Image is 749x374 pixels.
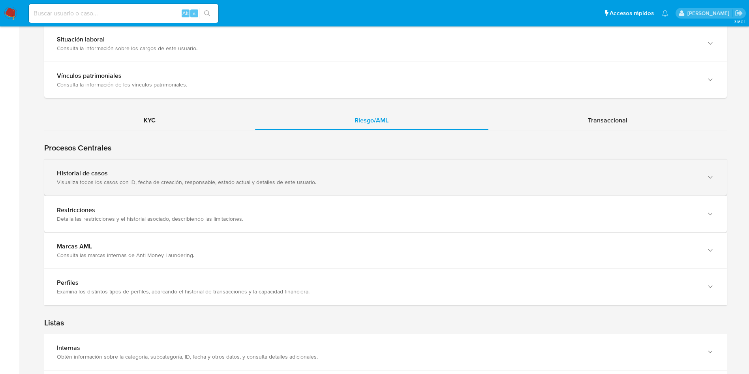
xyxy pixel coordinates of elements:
[44,143,727,153] h1: Procesos Centrales
[57,344,698,352] div: Internas
[199,8,215,19] button: search-icon
[735,9,743,17] a: Salir
[687,9,732,17] p: gustavo.deseta@mercadolibre.com
[588,116,627,125] span: Transaccional
[57,215,698,222] div: Detalla las restricciones y el historial asociado, describiendo las limitaciones.
[182,9,189,17] span: Alt
[57,206,698,214] div: Restricciones
[44,334,727,370] button: InternasObtén información sobre la categoría, subcategoría, ID, fecha y otros datos, y consulta d...
[57,288,698,295] div: Examina los distintos tipos de perfiles, abarcando el historial de transacciones y la capacidad f...
[44,196,727,232] button: RestriccionesDetalla las restricciones y el historial asociado, describiendo las limitaciones.
[734,19,745,25] span: 3.160.1
[29,8,218,19] input: Buscar usuario o caso...
[355,116,389,125] span: Riesgo/AML
[193,9,195,17] span: s
[57,279,698,287] div: Perfiles
[57,353,698,360] div: Obtén información sobre la categoría, subcategoría, ID, fecha y otros datos, y consulta detalles ...
[662,10,668,17] a: Notificaciones
[44,269,727,305] button: PerfilesExamina los distintos tipos de perfiles, abarcando el historial de transacciones y la cap...
[610,9,654,17] span: Accesos rápidos
[144,116,156,125] span: KYC
[44,318,727,328] h1: Listas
